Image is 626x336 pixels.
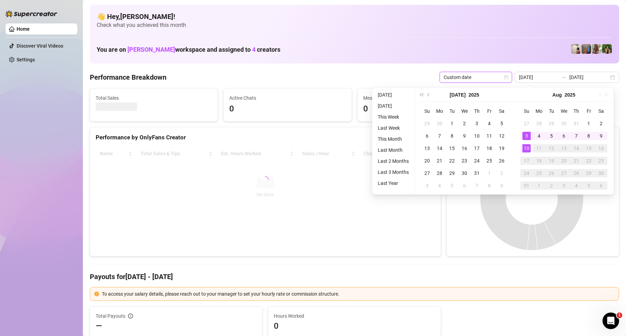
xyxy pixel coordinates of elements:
[560,181,568,190] div: 3
[560,132,568,140] div: 6
[433,142,446,155] td: 2025-07-14
[595,167,607,179] td: 2025-08-30
[448,181,456,190] div: 5
[446,167,458,179] td: 2025-07-29
[6,10,57,17] img: logo-BBDzfeDw.svg
[473,169,481,177] div: 31
[498,157,506,165] div: 26
[522,181,531,190] div: 31
[421,117,433,130] td: 2025-06-29
[572,157,580,165] div: 21
[485,144,493,152] div: 18
[435,169,444,177] div: 28
[558,179,570,192] td: 2025-09-03
[585,132,593,140] div: 8
[421,130,433,142] td: 2025-07-06
[585,181,593,190] div: 5
[595,117,607,130] td: 2025-08-02
[595,155,607,167] td: 2025-08-23
[535,157,543,165] div: 18
[533,142,545,155] td: 2025-08-11
[582,142,595,155] td: 2025-08-15
[571,44,581,54] img: Ralphy
[421,105,433,117] th: Su
[560,119,568,128] div: 30
[433,117,446,130] td: 2025-06-30
[274,320,435,332] span: 0
[471,130,483,142] td: 2025-07-10
[533,179,545,192] td: 2025-09-01
[547,144,556,152] div: 12
[522,157,531,165] div: 17
[90,272,619,281] h4: Payouts for [DATE] - [DATE]
[363,102,480,116] span: 0
[520,179,533,192] td: 2025-08-31
[602,44,612,54] img: Nathaniel
[495,155,508,167] td: 2025-07-26
[471,142,483,155] td: 2025-07-17
[127,46,175,53] span: [PERSON_NAME]
[585,144,593,152] div: 15
[582,179,595,192] td: 2025-09-05
[460,119,469,128] div: 2
[252,46,256,53] span: 4
[433,155,446,167] td: 2025-07-21
[448,169,456,177] div: 29
[519,73,558,81] input: Start date
[97,21,612,29] span: Check what you achieved this month
[520,105,533,117] th: Su
[458,105,471,117] th: We
[94,291,99,296] span: exclamation-circle
[433,167,446,179] td: 2025-07-28
[96,133,435,142] div: Performance by OnlyFans Creator
[102,290,615,298] div: To access your salary details, please reach out to your manager to set your hourly rate or commis...
[433,179,446,192] td: 2025-08-04
[504,75,508,79] span: calendar
[545,167,558,179] td: 2025-08-26
[572,169,580,177] div: 28
[565,88,575,102] button: Choose a year
[473,157,481,165] div: 24
[498,132,506,140] div: 12
[595,179,607,192] td: 2025-09-06
[473,181,481,190] div: 7
[581,44,591,54] img: Wayne
[96,312,125,320] span: Total Payouts
[90,72,166,82] h4: Performance Breakdown
[375,124,412,132] li: Last Week
[582,105,595,117] th: Fr
[423,181,431,190] div: 3
[485,169,493,177] div: 1
[552,88,562,102] button: Choose a month
[558,142,570,155] td: 2025-08-13
[545,117,558,130] td: 2025-07-29
[97,12,612,21] h4: 👋 Hey, [PERSON_NAME] !
[473,132,481,140] div: 10
[558,105,570,117] th: We
[363,94,480,102] span: Messages Sent
[375,157,412,165] li: Last 2 Months
[446,130,458,142] td: 2025-07-08
[522,144,531,152] div: 10
[446,105,458,117] th: Tu
[433,105,446,117] th: Mo
[96,94,212,102] span: Total Sales
[558,130,570,142] td: 2025-08-06
[471,155,483,167] td: 2025-07-24
[533,155,545,167] td: 2025-08-18
[435,132,444,140] div: 7
[520,142,533,155] td: 2025-08-10
[545,130,558,142] td: 2025-08-05
[560,144,568,152] div: 13
[570,179,582,192] td: 2025-09-04
[498,119,506,128] div: 5
[597,169,605,177] div: 30
[495,142,508,155] td: 2025-07-19
[498,144,506,152] div: 19
[471,179,483,192] td: 2025-08-07
[458,179,471,192] td: 2025-08-06
[423,119,431,128] div: 29
[535,119,543,128] div: 28
[433,130,446,142] td: 2025-07-07
[522,132,531,140] div: 3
